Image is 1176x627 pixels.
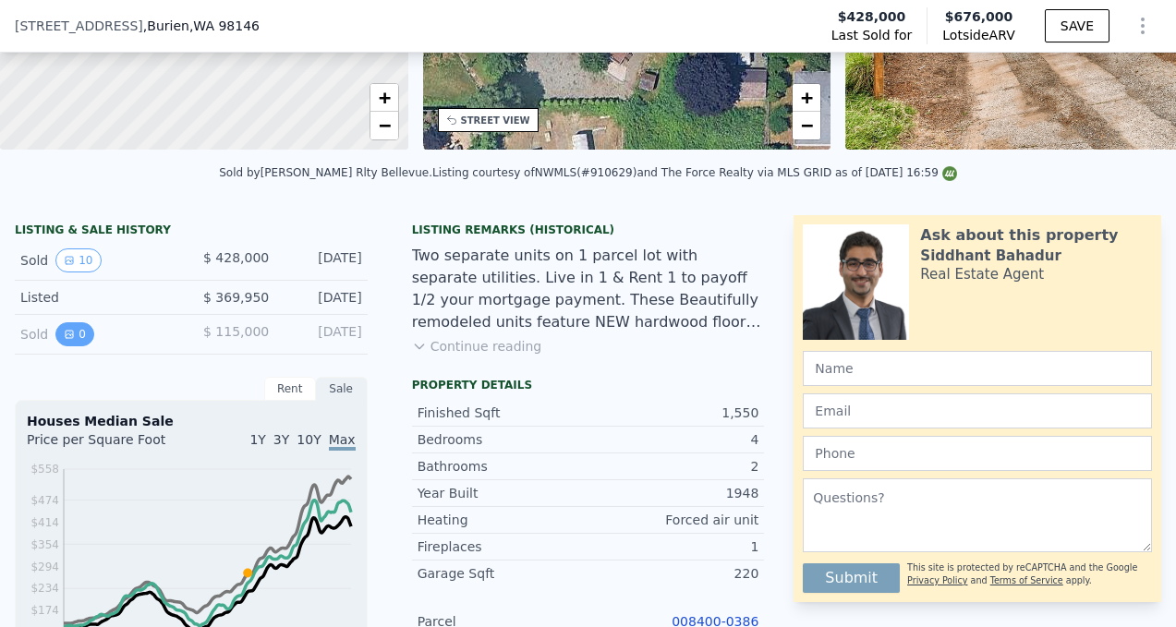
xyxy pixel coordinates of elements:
div: This site is protected by reCAPTCHA and the Google and apply. [907,556,1152,593]
div: Ask about this property [920,224,1118,247]
div: Bedrooms [418,430,588,449]
button: Submit [803,563,900,593]
div: STREET VIEW [461,114,530,127]
div: 220 [588,564,758,583]
span: $ 369,950 [203,290,269,305]
div: Bathrooms [418,457,588,476]
span: , Burien [143,17,260,35]
div: Garage Sqft [418,564,588,583]
span: $ 115,000 [203,324,269,339]
div: [DATE] [284,288,361,307]
span: Lotside ARV [942,26,1014,44]
button: View historical data [55,248,101,272]
div: [DATE] [284,248,361,272]
img: NWMLS Logo [942,166,957,181]
div: Finished Sqft [418,404,588,422]
div: Rent [264,377,316,401]
span: $ 428,000 [203,250,269,265]
input: Phone [803,436,1152,471]
div: Houses Median Sale [27,412,356,430]
tspan: $294 [30,561,59,573]
div: 1948 [588,484,758,502]
div: LISTING & SALE HISTORY [15,223,368,241]
div: Forced air unit [588,511,758,529]
div: 1 [588,537,758,556]
div: 1,550 [588,404,758,422]
div: Sold by [PERSON_NAME] Rlty Bellevue . [219,166,432,179]
tspan: $174 [30,604,59,617]
button: Continue reading [412,337,542,356]
button: SAVE [1045,9,1109,42]
span: + [801,86,813,109]
input: Name [803,351,1152,386]
button: Show Options [1124,7,1161,44]
button: View historical data [55,322,94,346]
div: Property details [412,378,765,392]
div: Real Estate Agent [920,265,1044,283]
a: Terms of Service [990,575,1063,585]
div: Sold [20,322,176,346]
span: 3Y [273,432,289,447]
div: Year Built [418,484,588,502]
tspan: $234 [30,582,59,595]
div: Sale [316,377,368,401]
div: Listing courtesy of NWMLS (#910629) and The Force Realty via MLS GRID as of [DATE] 16:59 [432,166,957,179]
a: Zoom out [370,112,398,139]
div: Sold [20,248,176,272]
div: [DATE] [284,322,361,346]
span: $676,000 [945,9,1013,24]
div: Price per Square Foot [27,430,191,460]
input: Email [803,393,1152,428]
span: + [378,86,390,109]
div: 4 [588,430,758,449]
div: Fireplaces [418,537,588,556]
a: Zoom in [370,84,398,112]
tspan: $474 [30,494,59,507]
a: Zoom in [793,84,820,112]
div: Two separate units on 1 parcel lot with separate utilities. Live in 1 & Rent 1 to payoff 1/2 your... [412,245,765,333]
span: Max [329,432,356,451]
span: 1Y [249,432,265,447]
a: Privacy Policy [907,575,967,585]
span: $428,000 [838,7,906,26]
a: Zoom out [793,112,820,139]
tspan: $354 [30,538,59,551]
div: Listed [20,288,176,307]
span: [STREET_ADDRESS] [15,17,143,35]
div: Siddhant Bahadur [920,247,1061,265]
span: Last Sold for [831,26,913,44]
span: − [801,114,813,137]
div: Listing Remarks (Historical) [412,223,765,237]
div: Heating [418,511,588,529]
tspan: $558 [30,463,59,476]
span: , WA 98146 [189,18,260,33]
tspan: $414 [30,516,59,529]
div: 2 [588,457,758,476]
span: 10Y [297,432,321,447]
span: − [378,114,390,137]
